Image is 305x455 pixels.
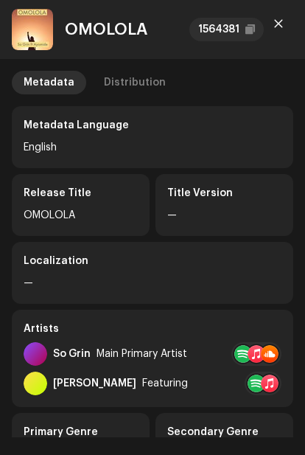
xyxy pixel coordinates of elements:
div: OMOLOLA [65,21,147,38]
div: [PERSON_NAME] [53,378,136,389]
img: 4f5f7076-5ba2-4ade-abab-28e267239d14 [12,9,53,50]
div: So Grin [53,348,91,360]
div: Metadata Language [24,118,281,133]
div: Artists [24,322,281,336]
div: Metadata [24,71,74,94]
div: Featuring [142,378,188,389]
div: English [24,139,281,156]
div: — [24,274,281,292]
div: Main Primary Artist [97,348,187,360]
div: Release Title [24,186,138,201]
div: 1564381 [198,21,239,38]
div: Localization [24,254,281,268]
div: Secondary Genre [167,425,281,440]
div: Primary Genre [24,425,138,440]
div: Title Version [167,186,281,201]
div: OMOLOLA [24,206,138,224]
div: Distribution [104,71,166,94]
div: — [167,206,281,224]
